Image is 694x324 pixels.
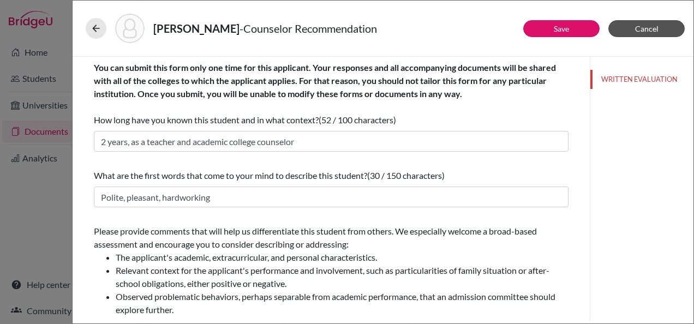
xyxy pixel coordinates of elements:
span: Please provide comments that will help us differentiate this student from others. We especially w... [94,226,569,316]
button: WRITTEN EVALUATION [590,70,693,89]
span: What are the first words that come to your mind to describe this student? [94,170,367,181]
b: You can submit this form only one time for this applicant. Your responses and all accompanying do... [94,62,556,99]
span: - Counselor Recommendation [240,22,377,35]
span: How long have you known this student and in what context? [94,62,556,125]
strong: [PERSON_NAME] [153,22,240,35]
li: Relevant context for the applicant's performance and involvement, such as particularities of fami... [116,264,569,290]
li: The applicant's academic, extracurricular, and personal characteristics. [116,251,569,264]
span: (52 / 100 characters) [319,115,396,125]
li: Observed problematic behaviors, perhaps separable from academic performance, that an admission co... [116,290,569,316]
span: (30 / 150 characters) [367,170,445,181]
